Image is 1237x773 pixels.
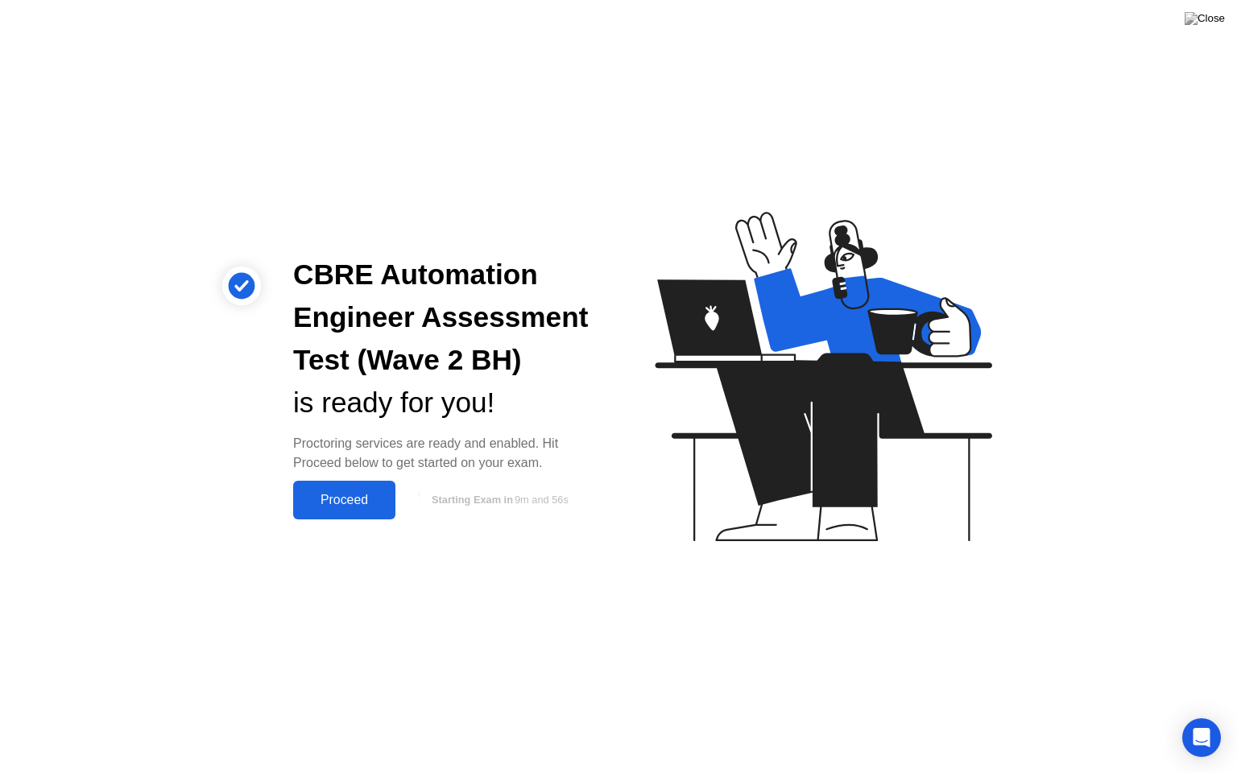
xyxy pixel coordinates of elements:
[403,485,593,515] button: Starting Exam in9m and 56s
[293,434,593,473] div: Proctoring services are ready and enabled. Hit Proceed below to get started on your exam.
[515,494,569,506] span: 9m and 56s
[1182,718,1221,757] div: Open Intercom Messenger
[293,481,395,519] button: Proceed
[298,493,391,507] div: Proceed
[293,382,593,424] div: is ready for you!
[293,254,593,381] div: CBRE Automation Engineer Assessment Test (Wave 2 BH)
[1185,12,1225,25] img: Close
